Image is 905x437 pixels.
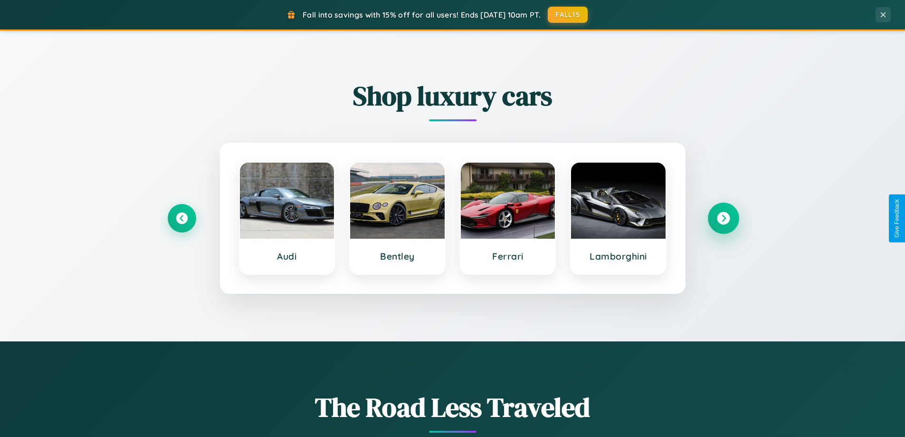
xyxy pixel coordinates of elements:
[303,10,541,19] span: Fall into savings with 15% off for all users! Ends [DATE] 10am PT.
[360,251,435,262] h3: Bentley
[249,251,325,262] h3: Audi
[894,199,900,238] div: Give Feedback
[168,389,738,426] h1: The Road Less Traveled
[581,251,656,262] h3: Lamborghini
[470,251,546,262] h3: Ferrari
[168,78,738,114] h2: Shop luxury cars
[548,7,588,23] button: FALL15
